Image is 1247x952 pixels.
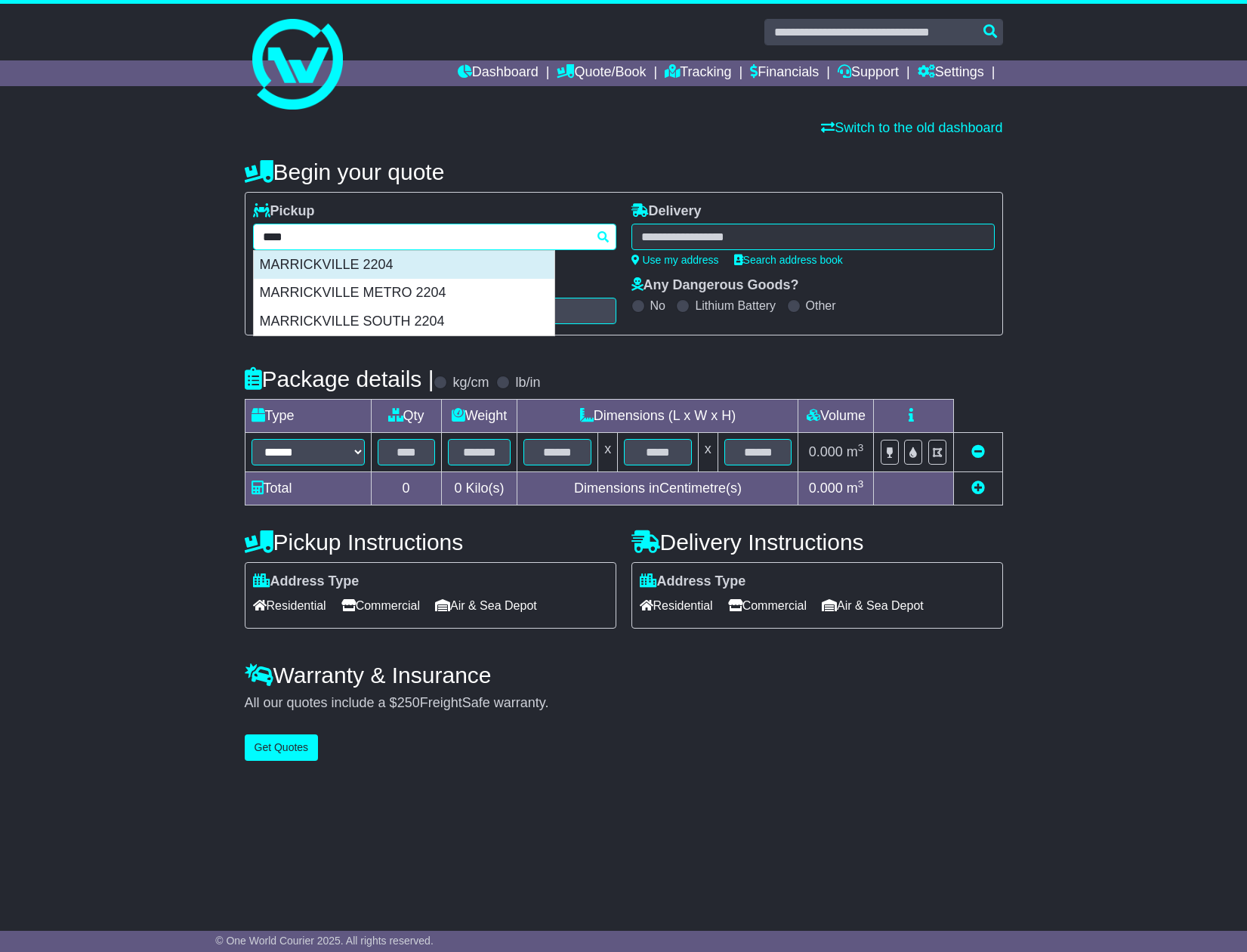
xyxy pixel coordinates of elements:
[253,573,360,590] label: Address Type
[631,530,1003,555] h4: Delivery Instructions
[517,400,798,433] td: Dimensions (L x W x H)
[397,695,420,710] span: 250
[557,60,646,86] a: Quote/Book
[918,60,984,86] a: Settings
[458,60,539,86] a: Dashboard
[517,472,798,505] td: Dimensions in Centimetre(s)
[245,734,319,761] button: Get Quotes
[822,594,924,617] span: Air & Sea Depot
[441,400,517,433] td: Weight
[838,60,899,86] a: Support
[215,935,434,947] span: © One World Courier 2025. All rights reserved.
[631,203,702,220] label: Delivery
[598,433,618,472] td: x
[441,472,517,505] td: Kilo(s)
[253,203,315,220] label: Pickup
[245,530,616,555] h4: Pickup Instructions
[734,254,843,266] a: Search address book
[698,433,718,472] td: x
[809,481,843,496] span: 0.000
[341,594,420,617] span: Commercial
[971,444,985,459] a: Remove this item
[809,444,843,459] span: 0.000
[640,594,713,617] span: Residential
[452,375,489,391] label: kg/cm
[254,279,554,308] div: MARRICKVILLE METRO 2204
[631,277,799,294] label: Any Dangerous Goods?
[371,472,441,505] td: 0
[245,366,434,391] h4: Package details |
[631,254,719,266] a: Use my address
[858,478,864,490] sup: 3
[254,308,554,336] div: MARRICKVILLE SOUTH 2204
[435,594,537,617] span: Air & Sea Depot
[515,375,540,391] label: lb/in
[650,298,665,313] label: No
[245,400,371,433] td: Type
[798,400,874,433] td: Volume
[454,481,461,496] span: 0
[245,159,1003,184] h4: Begin your quote
[858,442,864,453] sup: 3
[640,573,746,590] label: Address Type
[847,481,864,496] span: m
[665,60,731,86] a: Tracking
[245,663,1003,688] h4: Warranty & Insurance
[253,594,326,617] span: Residential
[728,594,807,617] span: Commercial
[695,298,776,313] label: Lithium Battery
[750,60,819,86] a: Financials
[806,298,836,313] label: Other
[254,251,554,280] div: MARRICKVILLE 2204
[245,472,371,505] td: Total
[821,120,1002,135] a: Switch to the old dashboard
[971,481,985,496] a: Add new item
[253,224,616,250] typeahead: Please provide city
[371,400,441,433] td: Qty
[847,444,864,459] span: m
[245,695,1003,712] div: All our quotes include a $ FreightSafe warranty.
